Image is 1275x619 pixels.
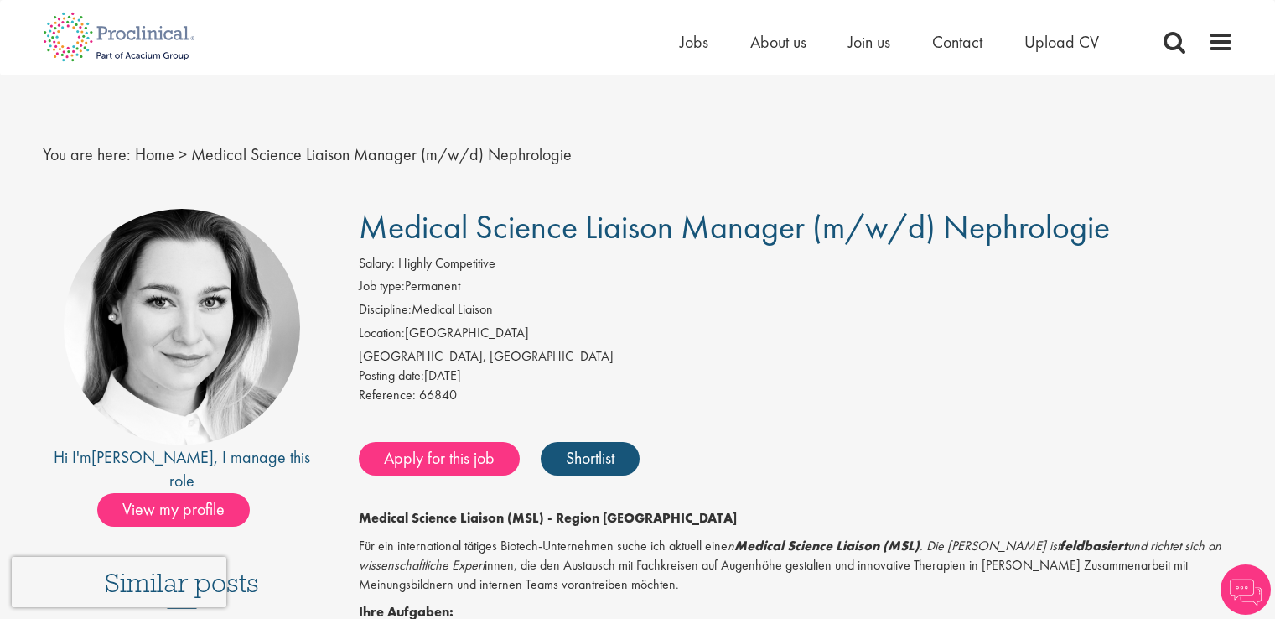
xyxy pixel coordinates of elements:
div: [DATE] [359,367,1233,386]
span: You are here: [43,143,131,165]
label: Discipline: [359,300,412,320]
a: Contact [932,31,982,53]
a: Jobs [680,31,708,53]
a: Join us [848,31,890,53]
strong: feldbasiert [1060,537,1127,554]
li: Permanent [359,277,1233,300]
strong: Medical Science Liaison (MSL) - Region [GEOGRAPHIC_DATA] [359,509,737,527]
a: Shortlist [541,442,640,476]
label: Location: [359,324,405,343]
label: Job type: [359,277,405,296]
iframe: reCAPTCHA [12,557,226,607]
strong: Medical Science Liaison (MSL) [734,537,920,554]
div: [GEOGRAPHIC_DATA], [GEOGRAPHIC_DATA] [359,347,1233,367]
span: 66840 [419,386,457,403]
label: Salary: [359,254,395,273]
span: Highly Competitive [398,254,495,272]
p: Für ein international tätiges Biotech-Unternehmen suche ich aktuell eine innen, die den Austausch... [359,537,1233,595]
li: Medical Liaison [359,300,1233,324]
span: View my profile [97,493,250,527]
label: Reference: [359,386,416,405]
img: Chatbot [1221,564,1271,615]
a: [PERSON_NAME] [91,446,214,468]
a: Upload CV [1024,31,1099,53]
em: n . Die [PERSON_NAME] ist und richtet sich an wissenschaftliche Expert [359,537,1221,574]
img: imeage of recruiter Greta Prestel [64,209,300,445]
div: Hi I'm , I manage this role [43,445,322,493]
a: View my profile [97,497,267,518]
span: Medical Science Liaison Manager (m/w/d) Nephrologie [191,143,572,165]
span: Posting date: [359,367,424,384]
li: [GEOGRAPHIC_DATA] [359,324,1233,347]
a: breadcrumb link [135,143,174,165]
span: Medical Science Liaison Manager (m/w/d) Nephrologie [359,205,1110,248]
a: Apply for this job [359,442,520,476]
a: About us [750,31,806,53]
span: > [179,143,187,165]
